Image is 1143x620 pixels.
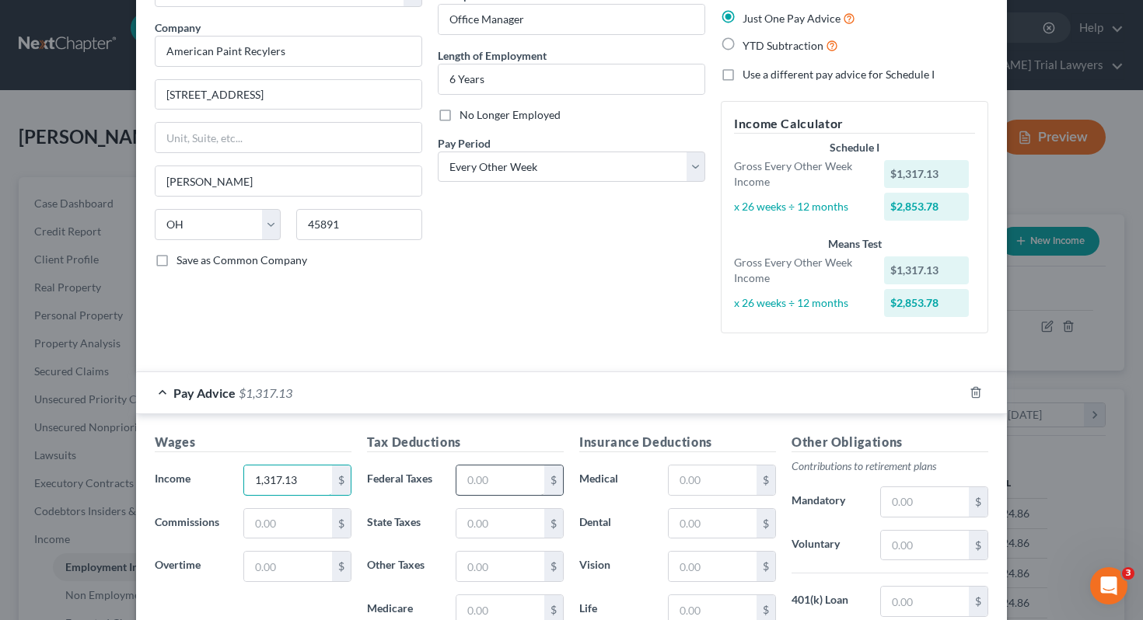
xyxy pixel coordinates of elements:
[884,193,970,221] div: $2,853.78
[792,433,988,452] h5: Other Obligations
[155,21,201,34] span: Company
[359,551,448,582] label: Other Taxes
[155,36,422,67] input: Search company by name...
[571,551,660,582] label: Vision
[734,236,975,252] div: Means Test
[669,552,757,581] input: 0.00
[439,5,704,34] input: --
[571,508,660,539] label: Dental
[669,465,757,495] input: 0.00
[239,385,292,400] span: $1,317.13
[156,80,421,110] input: Enter address...
[734,140,975,155] div: Schedule I
[155,472,190,485] span: Income
[456,465,544,495] input: 0.00
[669,509,757,538] input: 0.00
[757,552,775,581] div: $
[173,385,236,400] span: Pay Advice
[881,531,969,560] input: 0.00
[734,114,975,134] h5: Income Calculator
[726,199,876,214] div: x 26 weeks ÷ 12 months
[784,586,872,617] label: 401(k) Loan
[726,255,876,286] div: Gross Every Other Week Income
[147,508,236,539] label: Commissions
[544,465,563,495] div: $
[881,487,969,517] input: 0.00
[332,552,351,581] div: $
[969,531,987,560] div: $
[244,552,332,581] input: 0.00
[884,160,970,188] div: $1,317.13
[884,289,970,317] div: $2,853.78
[438,137,491,150] span: Pay Period
[156,123,421,152] input: Unit, Suite, etc...
[726,295,876,311] div: x 26 weeks ÷ 12 months
[156,166,421,196] input: Enter city...
[544,552,563,581] div: $
[579,433,776,452] h5: Insurance Deductions
[439,64,704,94] input: ex: 2 years
[757,509,775,538] div: $
[359,508,448,539] label: State Taxes
[571,465,660,496] label: Medical
[743,68,935,81] span: Use a different pay advice for Schedule I
[881,587,969,616] input: 0.00
[147,551,236,582] label: Overtime
[177,253,307,266] span: Save as Common Company
[884,256,970,284] div: $1,317.13
[456,509,544,538] input: 0.00
[784,486,872,517] label: Mandatory
[792,458,988,474] p: Contributions to retirement plans
[332,465,351,495] div: $
[784,530,872,561] label: Voluntary
[155,433,351,452] h5: Wages
[1090,567,1127,604] iframe: Intercom live chat
[367,433,564,452] h5: Tax Deductions
[296,209,422,240] input: Enter zip...
[244,509,332,538] input: 0.00
[969,487,987,517] div: $
[359,465,448,496] label: Federal Taxes
[757,465,775,495] div: $
[332,509,351,538] div: $
[726,158,876,190] div: Gross Every Other Week Income
[438,47,547,64] label: Length of Employment
[456,552,544,581] input: 0.00
[969,587,987,616] div: $
[460,108,561,121] span: No Longer Employed
[544,509,563,538] div: $
[244,465,332,495] input: 0.00
[1122,567,1134,580] span: 3
[743,39,823,52] span: YTD Subtraction
[743,12,841,25] span: Just One Pay Advice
